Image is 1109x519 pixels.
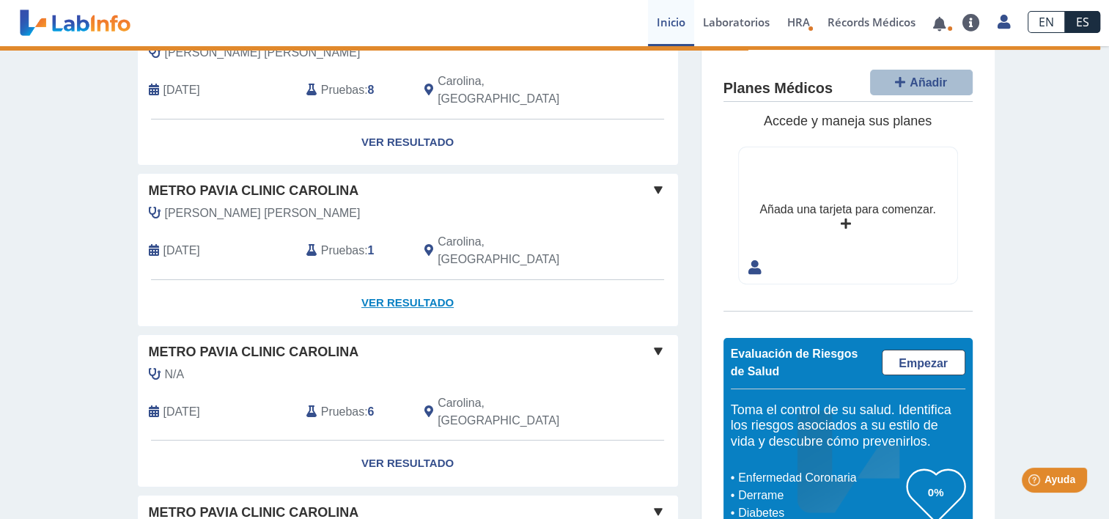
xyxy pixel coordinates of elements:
div: : [295,233,413,268]
span: Añadir [910,76,947,89]
li: Enfermedad Coronaria [734,469,907,487]
button: Añadir [870,70,973,95]
span: Evaluación de Riesgos de Salud [731,347,858,378]
b: 6 [368,405,375,418]
span: Figueroa Lopez, Walter [165,205,361,222]
a: EN [1028,11,1065,33]
iframe: Help widget launcher [979,462,1093,503]
span: 2025-01-27 [163,81,200,99]
span: N/A [165,366,185,383]
a: Ver Resultado [138,280,678,326]
span: Pruebas [321,242,364,259]
div: Añada una tarjeta para comenzar. [759,201,935,218]
span: HRA [787,15,810,29]
div: : [295,394,413,430]
h4: Planes Médicos [723,80,833,97]
b: 1 [368,244,375,257]
li: Derrame [734,487,907,504]
h5: Toma el control de su salud. Identifica los riesgos asociados a su estilo de vida y descubre cómo... [731,402,965,450]
span: Pruebas [321,403,364,421]
span: 2025-09-30 [163,242,200,259]
b: 8 [368,84,375,96]
div: : [295,73,413,108]
span: Carolina, PR [438,233,600,268]
span: Carolina, PR [438,73,600,108]
span: 2024-09-09 [163,403,200,421]
span: Metro Pavia Clinic Carolina [149,342,359,362]
span: Carolina, PR [438,394,600,430]
a: Ver Resultado [138,119,678,166]
h3: 0% [907,483,965,501]
a: Empezar [882,350,965,375]
span: Metro Pavia Clinic Carolina [149,181,359,201]
a: ES [1065,11,1100,33]
span: Accede y maneja sus planes [764,114,932,128]
span: Empezar [899,357,948,369]
a: Ver Resultado [138,441,678,487]
span: Pruebas [321,81,364,99]
span: Figueroa Lopez, Walter [165,44,361,62]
